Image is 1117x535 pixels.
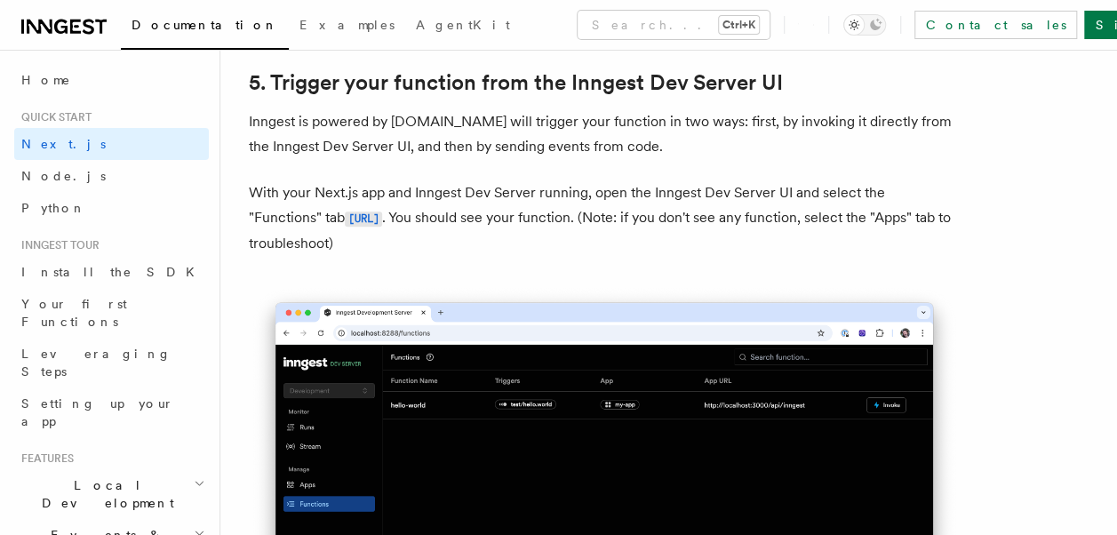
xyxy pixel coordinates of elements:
a: Node.js [14,160,209,192]
a: Setting up your app [14,387,209,437]
a: Contact sales [914,11,1077,39]
code: [URL] [345,212,382,227]
span: Inngest tour [14,238,100,252]
span: Examples [299,18,395,32]
a: Leveraging Steps [14,338,209,387]
span: Python [21,201,86,215]
span: Install the SDK [21,265,205,279]
span: AgentKit [416,18,510,32]
span: Home [21,71,71,89]
span: Documentation [132,18,278,32]
span: Node.js [21,169,106,183]
span: Next.js [21,137,106,151]
kbd: Ctrl+K [719,16,759,34]
a: Next.js [14,128,209,160]
a: [URL] [345,209,382,226]
span: Quick start [14,110,92,124]
button: Search...Ctrl+K [578,11,770,39]
span: Local Development [14,476,194,512]
p: With your Next.js app and Inngest Dev Server running, open the Inngest Dev Server UI and select t... [249,180,960,256]
button: Local Development [14,469,209,519]
a: Home [14,64,209,96]
span: Setting up your app [21,396,174,428]
a: Documentation [121,5,289,50]
a: Your first Functions [14,288,209,338]
a: AgentKit [405,5,521,48]
p: Inngest is powered by [DOMAIN_NAME] will trigger your function in two ways: first, by invoking it... [249,109,960,159]
a: Install the SDK [14,256,209,288]
a: 5. Trigger your function from the Inngest Dev Server UI [249,70,783,95]
a: Examples [289,5,405,48]
a: Python [14,192,209,224]
button: Toggle dark mode [843,14,886,36]
span: Your first Functions [21,297,127,329]
span: Features [14,451,74,466]
span: Leveraging Steps [21,347,172,379]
